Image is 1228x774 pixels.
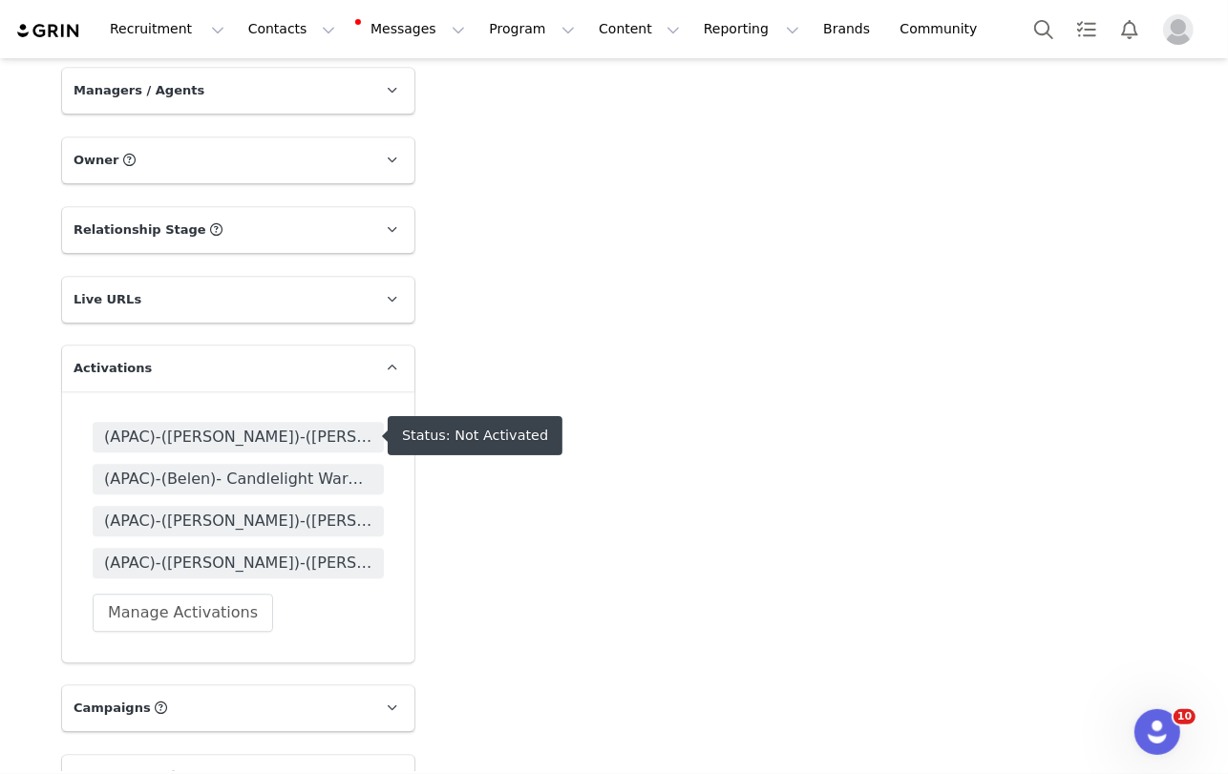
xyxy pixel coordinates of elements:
iframe: Intercom live chat [1134,709,1180,755]
span: Campaigns [74,699,151,718]
button: Search [1023,8,1065,51]
span: Managers / Agents [74,81,204,100]
span: Owner [74,151,119,170]
body: Rich Text Area. Press ALT-0 for help. [15,15,662,36]
span: (APAC)-([PERSON_NAME])-([PERSON_NAME])-(254774)-SENSAS [104,552,372,575]
span: Activations [74,359,152,378]
img: placeholder-profile.jpg [1163,14,1194,45]
a: Brands [812,8,887,51]
span: Relationship Stage [74,220,206,240]
a: Tasks [1066,8,1108,51]
a: Community [889,8,998,51]
button: Contacts [237,8,347,51]
button: Program [477,8,586,51]
button: Profile [1152,14,1213,45]
button: Manage Activations [93,594,273,632]
span: (APAC)-(Belen)- Candlelight Warm Leads [104,468,372,491]
button: Reporting [692,8,811,51]
div: Status: Not Activated [402,428,548,444]
button: Content [587,8,691,51]
span: Live URLs [74,290,141,309]
button: Notifications [1109,8,1151,51]
img: grin logo [15,22,82,40]
button: Messages [348,8,476,51]
span: (APAC)-([PERSON_NAME])-([PERSON_NAME])-(349196)-PRISON ISLAND [104,510,372,533]
span: 10 [1174,709,1196,724]
span: (APAC)-([PERSON_NAME])-([PERSON_NAME])-(274394)-123BOOM [104,426,372,449]
button: Recruitment [98,8,236,51]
